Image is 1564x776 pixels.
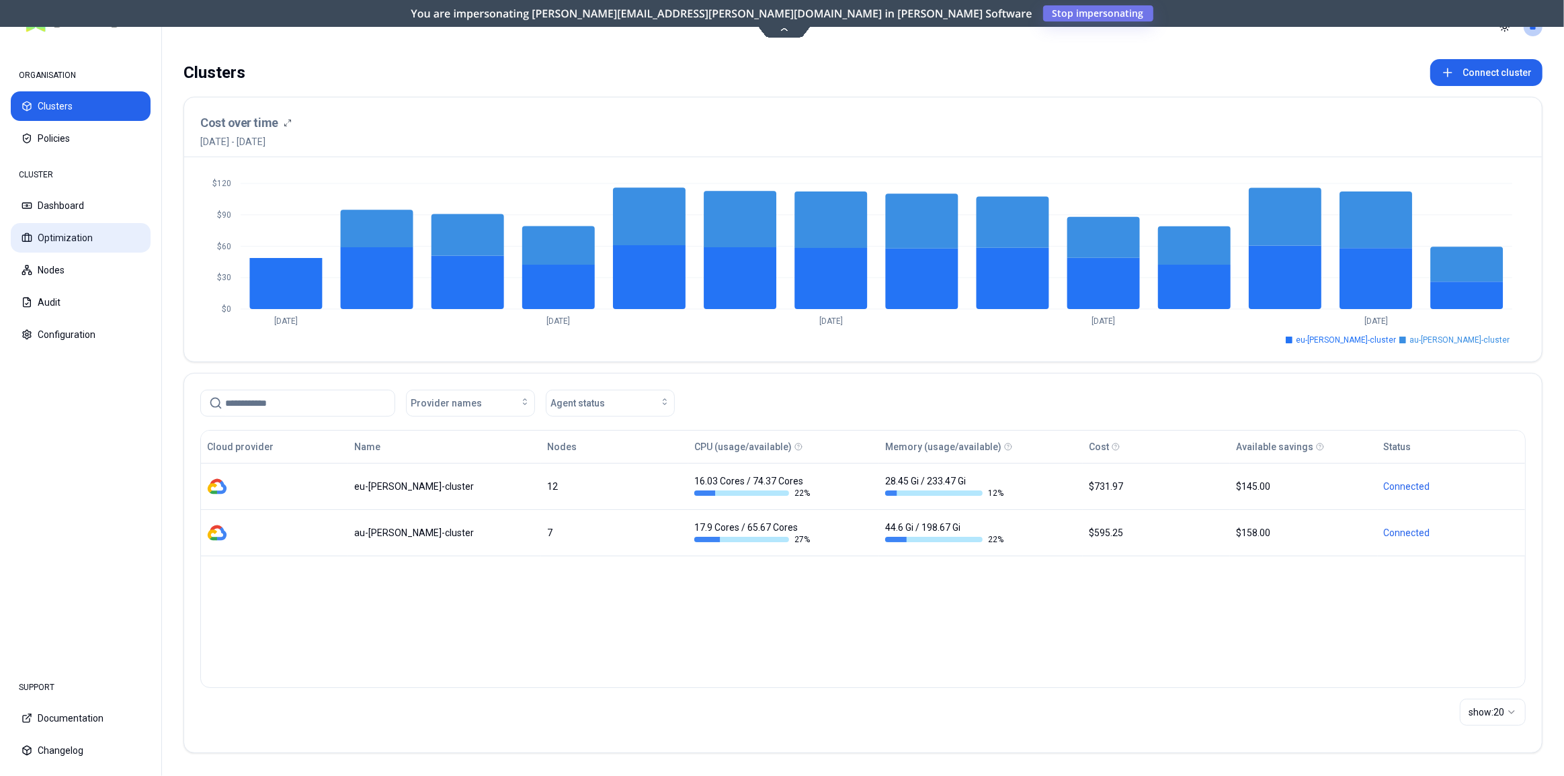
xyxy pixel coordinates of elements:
div: ORGANISATION [11,62,151,89]
button: Available savings [1236,433,1313,460]
div: 44.6 Gi / 198.67 Gi [885,521,1003,545]
tspan: $0 [222,304,231,314]
button: Cloud provider [207,433,274,460]
img: gcp [207,476,227,497]
div: 17.9 Cores / 65.67 Cores [694,521,813,545]
button: Cost [1089,433,1109,460]
div: eu-rex-cluster [354,480,535,493]
img: gcp [207,523,227,543]
div: Connected [1384,526,1519,540]
span: eu-[PERSON_NAME]-cluster [1296,335,1396,345]
button: Memory (usage/available) [885,433,1001,460]
tspan: [DATE] [274,316,298,326]
div: au-rex-cluster [354,526,535,540]
button: Nodes [11,255,151,285]
div: SUPPORT [11,674,151,701]
button: Nodes [547,433,577,460]
span: au-[PERSON_NAME]-cluster [1409,335,1510,345]
span: Provider names [411,396,482,410]
div: 27 % [694,534,813,545]
h3: Cost over time [200,114,278,132]
div: $158.00 [1236,526,1371,540]
tspan: [DATE] [546,316,570,326]
tspan: $120 [212,179,231,188]
span: Agent status [550,396,605,410]
button: Optimization [11,223,151,253]
div: 22 % [694,488,813,499]
button: Clusters [11,91,151,121]
div: $595.25 [1089,526,1224,540]
tspan: [DATE] [1364,316,1388,326]
tspan: [DATE] [1092,316,1115,326]
button: Provider names [406,390,535,417]
div: $731.97 [1089,480,1224,493]
span: [DATE] - [DATE] [200,135,292,148]
button: CPU (usage/available) [694,433,792,460]
div: 28.45 Gi / 233.47 Gi [885,474,1003,499]
tspan: $60 [217,242,231,251]
tspan: [DATE] [819,316,843,326]
button: Policies [11,124,151,153]
div: $145.00 [1236,480,1371,493]
button: Agent status [546,390,675,417]
div: Clusters [183,59,245,86]
div: Status [1384,440,1411,454]
div: Connected [1384,480,1519,493]
div: CLUSTER [11,161,151,188]
tspan: $30 [217,273,231,282]
div: 12 % [885,488,1003,499]
tspan: $90 [217,210,231,220]
button: Documentation [11,703,151,733]
button: Configuration [11,320,151,349]
div: 12 [547,480,682,493]
div: 7 [547,526,682,540]
div: 22 % [885,534,1003,545]
button: Audit [11,288,151,317]
button: Name [354,433,380,460]
button: Changelog [11,736,151,765]
div: 16.03 Cores / 74.37 Cores [694,474,813,499]
button: Dashboard [11,191,151,220]
button: Connect cluster [1430,59,1542,86]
